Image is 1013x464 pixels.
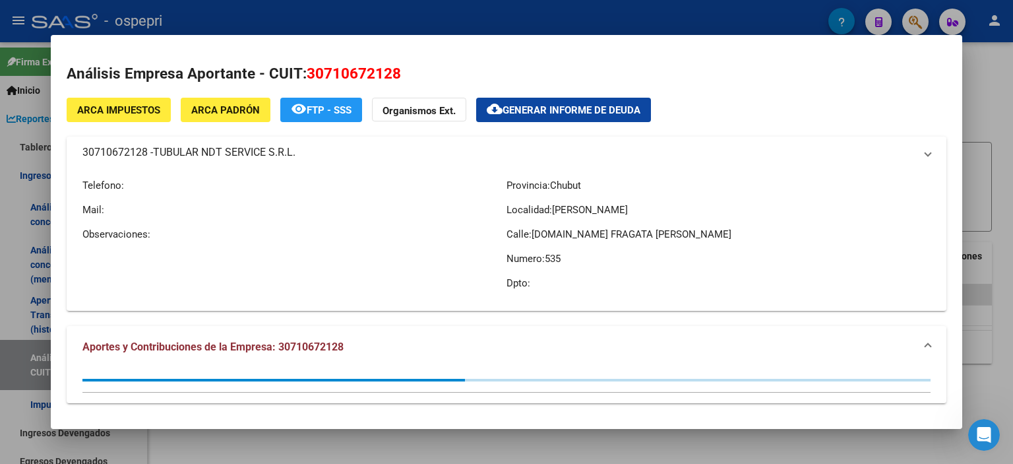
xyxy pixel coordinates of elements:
[191,104,260,116] span: ARCA Padrón
[67,168,946,311] div: 30710672128 -TUBULAR NDT SERVICE S.R.L.
[487,101,503,117] mat-icon: cloud_download
[550,180,581,191] span: Chubut
[506,178,931,193] p: Provincia:
[280,98,362,122] button: FTP - SSS
[506,227,931,242] p: Calle:
[67,63,946,85] h2: Análisis Empresa Aportante - CUIT:
[372,98,466,122] button: Organismos Ext.
[77,104,160,116] span: ARCA Impuestos
[307,65,401,82] span: 30710672128
[307,104,352,116] span: FTP - SSS
[506,251,931,266] p: Numero:
[503,104,640,116] span: Generar informe de deuda
[968,419,1000,451] iframe: Intercom live chat
[67,98,171,122] button: ARCA Impuestos
[67,326,946,368] mat-expansion-panel-header: Aportes y Contribuciones de la Empresa: 30710672128
[82,341,344,353] span: Aportes y Contribuciones de la Empresa: 30710672128
[82,145,915,160] mat-panel-title: 30710672128 -
[181,98,270,122] button: ARCA Padrón
[67,368,946,403] div: Aportes y Contribuciones de la Empresa: 30710672128
[82,178,506,193] p: Telefono:
[82,227,506,242] p: Observaciones:
[545,253,561,265] span: 535
[291,101,307,117] mat-icon: remove_red_eye
[153,145,295,160] span: TUBULAR NDT SERVICE S.R.L.
[82,203,506,217] p: Mail:
[67,137,946,168] mat-expansion-panel-header: 30710672128 -TUBULAR NDT SERVICE S.R.L.
[476,98,651,122] button: Generar informe de deuda
[383,105,456,117] strong: Organismos Ext.
[506,203,931,217] p: Localidad:
[506,276,931,290] p: Dpto:
[532,228,731,240] span: [DOMAIN_NAME] FRAGATA [PERSON_NAME]
[552,204,628,216] span: [PERSON_NAME]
